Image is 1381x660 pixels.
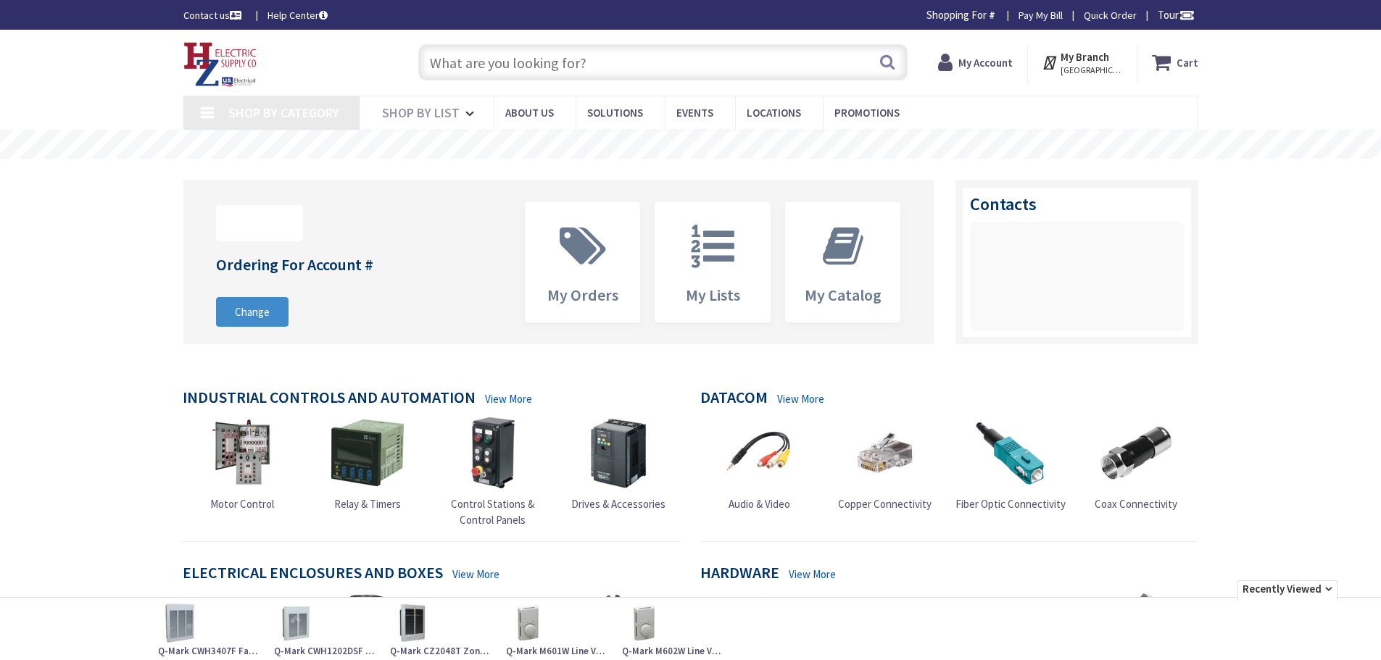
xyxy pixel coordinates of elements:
a: Quick Order [1084,8,1137,22]
a: My Orders [526,203,640,322]
span: Relay & Timers [334,497,401,511]
span: My Lists [686,285,740,305]
a: Cart [1152,49,1198,75]
strong: Q-Mark CZ2048T Zone ... [390,645,492,659]
a: Relay & Timers Relay & Timers [331,417,404,511]
img: Fiber Optic Connectivity [974,417,1047,489]
img: HZ Electric Supply [183,42,257,87]
img: Control Stations & Control Panels [457,417,529,489]
a: Contact us [183,8,244,22]
a: Pay My Bill [1019,8,1063,22]
span: Locations [747,106,801,120]
img: Q-Mark CZ2048T Zone Fan-Forced Wall Heater 2000/1000-Watt at 240-Volt 1500/750-Watt at 208-Volt 8... [390,601,434,645]
a: Q-Mark CZ2048T Zone ... [390,601,492,659]
img: Q-Mark CWH1202DSF Contemporary Commercial Fan-Forced Wall Heater 1-Phase 6826/3413 BTU/Hour at 24... [274,601,318,645]
span: Tour [1158,8,1195,22]
span: Events [676,106,713,120]
strong: Cart [1177,49,1198,75]
input: What are you looking for? [418,44,908,80]
span: Fiber Optic Connectivity [955,497,1066,511]
a: Fiber Optic Connectivity Fiber Optic Connectivity [955,417,1066,511]
span: [GEOGRAPHIC_DATA], [GEOGRAPHIC_DATA] [1061,64,1122,76]
img: Q-Mark M601W Line Voltage Thermostat 120/208/240/277-Volt White [506,601,550,645]
strong: My Account [958,56,1013,70]
img: Q-Mark CWH3407F Fan-Forced Wall Heater 1-Phase 4000/3000-Watt at 277/240-Volt 2000/1500-Watt at 2... [158,601,202,645]
span: About Us [505,106,554,120]
span: Audio & Video [729,497,790,511]
img: Motor Control [206,417,278,489]
span: My Orders [547,285,618,305]
a: View More [452,567,499,582]
span: Solutions [587,106,643,120]
a: Audio & Video Audio & Video [723,417,796,511]
strong: Q-Mark CWH3407F Fan-... [158,645,260,659]
h3: Contacts [970,195,1184,214]
img: Q-Mark M602W Line Voltage Thermostat 120/208/240/277-Volt White [622,601,665,645]
h4: Electrical Enclosures and Boxes [183,564,443,585]
a: Q-Mark CWH1202DSF Co... [274,601,376,659]
h4: Ordering For Account # [216,256,373,273]
img: Relay & Timers [331,417,404,489]
a: Control Stations & Control Panels Control Stations & Control Panels [434,417,552,527]
img: Copper Connectivity [849,417,921,489]
span: My Catalog [805,285,882,305]
span: Promotions [834,106,900,120]
a: Drives & Accessories Drives & Accessories [571,417,665,511]
a: My Account [938,49,1013,75]
a: View More [789,567,836,582]
span: Drives & Accessories [571,497,665,511]
span: Shop By List [382,104,460,121]
img: Coax Connectivity [1100,417,1172,489]
rs-layer: Free Same Day Pickup at 8 Locations [563,137,821,153]
h4: Industrial Controls and Automation [183,388,476,409]
strong: My Branch [1061,50,1109,64]
a: Copper Connectivity Copper Connectivity [838,417,932,511]
a: Change [216,297,289,327]
a: Q-Mark M602W Line Vo... [622,601,723,659]
h4: Datacom [700,388,768,409]
a: My Catalog [786,203,900,322]
span: Control Stations & Control Panels [451,497,534,526]
strong: Q-Mark M601W Line Vo... [506,645,607,659]
span: Copper Connectivity [838,497,932,511]
span: Shopping For [926,8,987,22]
img: Drives & Accessories [582,417,655,489]
a: My Lists [655,203,770,322]
a: Coax Connectivity Coax Connectivity [1095,417,1177,511]
div: My Branch [GEOGRAPHIC_DATA], [GEOGRAPHIC_DATA] [1042,49,1122,75]
a: View More [485,391,532,406]
strong: Q-Mark CWH1202DSF Co... [274,645,376,659]
span: Coax Connectivity [1095,497,1177,511]
a: Q-Mark M601W Line Vo... [506,601,607,659]
a: View More [777,391,824,406]
a: Help Center [268,8,328,22]
strong: Q-Mark M602W Line Vo... [622,645,723,659]
strong: # [989,8,995,22]
span: Recently Viewed [1237,580,1338,599]
span: Shop By Category [228,104,339,121]
span: Motor Control [210,497,274,511]
img: Audio & Video [723,417,796,489]
a: Q-Mark CWH3407F Fan-... [158,601,260,659]
h4: Hardware [700,564,779,585]
a: Motor Control Motor Control [206,417,278,511]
